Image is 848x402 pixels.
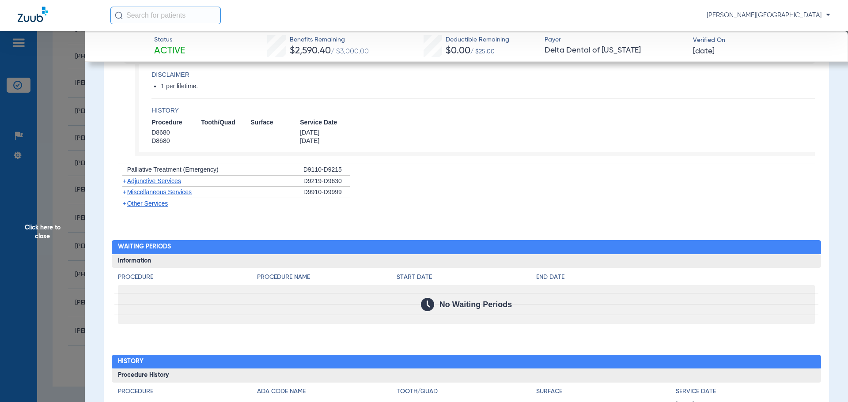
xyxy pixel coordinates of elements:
[122,177,126,184] span: +
[151,118,201,127] span: Procedure
[118,387,257,396] h4: Procedure
[303,187,350,198] div: D9910-D9999
[470,49,495,55] span: / $25.00
[151,70,815,79] h4: Disclaimer
[257,387,397,399] app-breakdown-title: ADA Code Name
[122,188,126,195] span: +
[439,300,512,309] span: No Waiting Periods
[18,7,48,22] img: Zuub Logo
[290,35,369,45] span: Benefits Remaining
[397,273,536,285] app-breakdown-title: Start Date
[110,7,221,24] input: Search for patients
[154,45,185,57] span: Active
[693,36,834,45] span: Verified On
[257,273,397,285] app-breakdown-title: Procedure Name
[118,273,257,285] app-breakdown-title: Procedure
[536,273,815,282] h4: End Date
[536,387,676,399] app-breakdown-title: Surface
[331,48,369,55] span: / $3,000.00
[112,254,821,268] h3: Information
[303,164,350,176] div: D9110-D9215
[112,355,821,369] h2: History
[536,273,815,285] app-breakdown-title: End Date
[300,128,349,137] span: [DATE]
[127,177,181,184] span: Adjunctive Services
[446,35,509,45] span: Deductible Remaining
[397,387,536,399] app-breakdown-title: Tooth/Quad
[154,35,185,45] span: Status
[545,35,685,45] span: Payer
[257,273,397,282] h4: Procedure Name
[127,200,168,207] span: Other Services
[112,368,821,383] h3: Procedure History
[300,118,349,127] span: Service Date
[112,240,821,254] h2: Waiting Periods
[300,137,349,145] span: [DATE]
[118,387,257,399] app-breakdown-title: Procedure
[676,387,815,396] h4: Service Date
[545,45,685,56] span: Delta Dental of [US_STATE]
[536,387,676,396] h4: Surface
[397,387,536,396] h4: Tooth/Quad
[151,128,201,137] span: D8680
[122,200,126,207] span: +
[118,273,257,282] h4: Procedure
[421,298,434,311] img: Calendar
[115,11,123,19] img: Search Icon
[127,166,219,173] span: Palliative Treatment (Emergency)
[161,83,815,90] li: 1 per lifetime.
[693,46,715,57] span: [DATE]
[151,137,201,145] span: D8680
[290,46,331,56] span: $2,590.40
[151,106,815,115] h4: History
[446,46,470,56] span: $0.00
[397,273,536,282] h4: Start Date
[676,387,815,399] app-breakdown-title: Service Date
[201,118,250,127] span: Tooth/Quad
[303,176,350,187] div: D9219-D9630
[127,188,192,195] span: Miscellaneous Services
[707,11,830,20] span: [PERSON_NAME][GEOGRAPHIC_DATA]
[250,118,300,127] span: Surface
[257,387,397,396] h4: ADA Code Name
